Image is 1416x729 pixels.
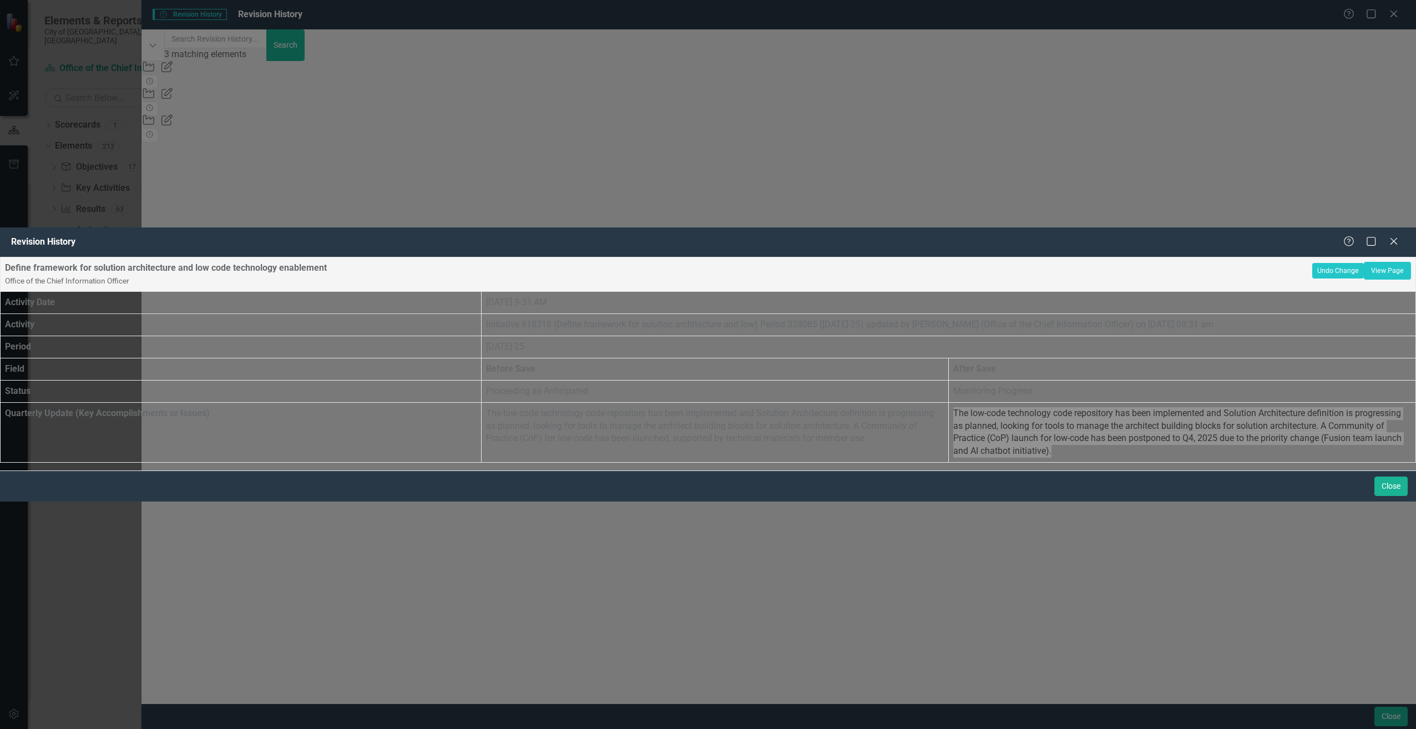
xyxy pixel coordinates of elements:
th: Before Save [482,358,949,381]
small: Office of the Chief Information Officer [5,276,129,285]
p: The low-code technology code repository has been implemented and Solution Architecture definition... [953,407,1411,458]
th: Quarterly Update (Key Accomplishments or Issues) [1,402,482,462]
button: Close [1374,477,1408,496]
th: Activity [1,314,482,336]
th: Period [1,336,482,358]
button: Undo Change [1312,263,1364,279]
td: [DATE] 9:31 AM [482,292,1416,314]
th: After Save [949,358,1416,381]
td: Proceeding as Anticipated [482,380,949,402]
th: Status [1,380,482,402]
span: Revision History [11,236,75,247]
td: [DATE]-25 [482,336,1416,358]
td: Monitoring Progress [949,380,1416,402]
p: The low-code technology code repository has been implemented and Solution Architecture definition... [486,407,944,445]
th: Field [1,358,482,381]
a: View Page [1364,262,1411,280]
td: Initiative 618318 (Define framework for solution architecture and low) Period 328085 ([DATE]-25) ... [482,314,1416,336]
th: Activity Date [1,292,482,314]
div: Define framework for solution architecture and low code technology enablement [5,262,1312,287]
